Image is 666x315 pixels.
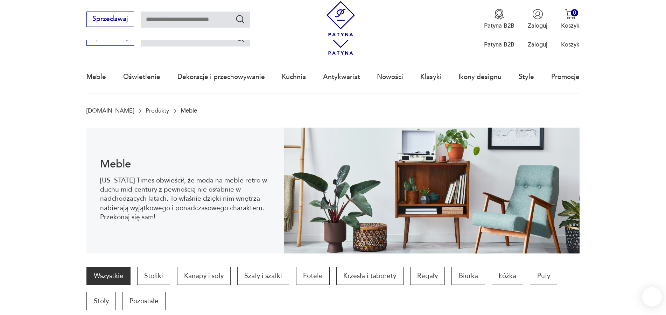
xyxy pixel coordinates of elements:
[181,107,197,114] p: Meble
[123,61,160,93] a: Oświetlenie
[377,61,403,93] a: Nowości
[100,176,271,222] p: [US_STATE] Times obwieścił, że moda na meble retro w duchu mid-century z pewnością nie osłabnie w...
[137,267,170,285] a: Stoliki
[642,287,662,307] iframe: Smartsupp widget button
[296,267,330,285] a: Fotele
[458,61,502,93] a: Ikony designu
[235,14,245,24] button: Szukaj
[237,267,289,285] a: Szafy i szafki
[571,9,578,16] div: 0
[86,12,134,27] button: Sprzedawaj
[519,61,534,93] a: Style
[528,41,547,49] p: Zaloguj
[528,9,547,30] button: Zaloguj
[565,9,576,20] img: Ikona koszyka
[494,9,505,20] img: Ikona medalu
[100,159,271,169] h1: Meble
[530,267,557,285] a: Pufy
[484,41,514,49] p: Patyna B2B
[528,22,547,30] p: Zaloguj
[282,61,306,93] a: Kuchnia
[86,292,115,310] a: Stoły
[86,36,134,41] a: Sprzedawaj
[484,9,514,30] button: Patyna B2B
[177,267,231,285] a: Kanapy i sofy
[323,61,360,93] a: Antykwariat
[551,61,580,93] a: Promocje
[86,61,106,93] a: Meble
[336,267,403,285] a: Krzesła i taborety
[492,267,523,285] a: Łóżka
[420,61,442,93] a: Klasyki
[86,17,134,22] a: Sprzedawaj
[561,9,580,30] button: 0Koszyk
[451,267,485,285] a: Biurka
[532,9,543,20] img: Ikonka użytkownika
[235,33,245,43] button: Szukaj
[484,9,514,30] a: Ikona medaluPatyna B2B
[484,22,514,30] p: Patyna B2B
[323,1,358,36] img: Patyna - sklep z meblami i dekoracjami vintage
[284,128,580,253] img: Meble
[561,22,580,30] p: Koszyk
[146,107,169,114] a: Produkty
[177,61,265,93] a: Dekoracje i przechowywanie
[410,267,445,285] a: Regały
[122,292,166,310] a: Pozostałe
[86,267,130,285] a: Wszystkie
[561,41,580,49] p: Koszyk
[86,107,134,114] a: [DOMAIN_NAME]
